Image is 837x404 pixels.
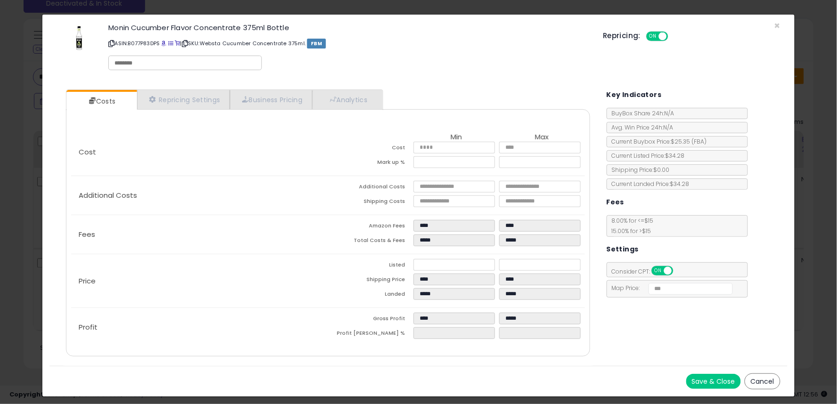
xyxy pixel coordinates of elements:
h5: Repricing: [603,32,641,40]
span: Shipping Price: $0.00 [607,166,670,174]
button: Save & Close [686,374,741,389]
td: Profit [PERSON_NAME] % [328,327,414,342]
span: FBM [307,39,326,48]
a: All offer listings [168,40,173,47]
h5: Fees [607,196,625,208]
a: BuyBox page [162,40,167,47]
td: Shipping Costs [328,195,414,210]
td: Cost [328,142,414,156]
span: BuyBox Share 24h: N/A [607,109,674,117]
img: 31JdzLyzJaL._SL60_.jpg [65,24,93,52]
td: Listed [328,259,414,274]
span: × [774,19,780,32]
span: ON [648,32,659,40]
th: Min [414,133,499,142]
span: ON [652,267,664,275]
p: Cost [71,148,328,156]
span: Map Price: [607,284,733,292]
span: Current Landed Price: $34.28 [607,180,690,188]
a: Business Pricing [230,90,312,109]
td: Amazon Fees [328,220,414,234]
td: Additional Costs [328,181,414,195]
span: OFF [672,267,687,275]
span: ( FBA ) [692,137,707,145]
p: Additional Costs [71,192,328,199]
span: 8.00 % for <= $15 [607,217,654,235]
td: Mark up % [328,156,414,171]
a: Costs [66,92,136,111]
h3: Monin Cucumber Flavor Concentrate 375ml Bottle [108,24,589,31]
h5: Settings [607,243,639,255]
h5: Key Indicators [607,89,662,101]
span: $25.35 [671,137,707,145]
td: Shipping Price [328,274,414,288]
p: Price [71,277,328,285]
td: Total Costs & Fees [328,234,414,249]
p: Fees [71,231,328,238]
a: Repricing Settings [137,90,230,109]
td: Gross Profit [328,313,414,327]
a: Analytics [312,90,382,109]
p: ASIN: B077P83DPS | SKU: Websta Cucumber Concentrate 375ml. [108,36,589,51]
button: Cancel [745,373,780,389]
span: OFF [667,32,682,40]
a: Your listing only [175,40,180,47]
span: Avg. Win Price 24h: N/A [607,123,674,131]
p: Profit [71,323,328,331]
span: 15.00 % for > $15 [607,227,651,235]
th: Max [499,133,585,142]
span: Consider CPT: [607,267,686,275]
td: Landed [328,288,414,303]
span: Current Buybox Price: [607,137,707,145]
span: Current Listed Price: $34.28 [607,152,685,160]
